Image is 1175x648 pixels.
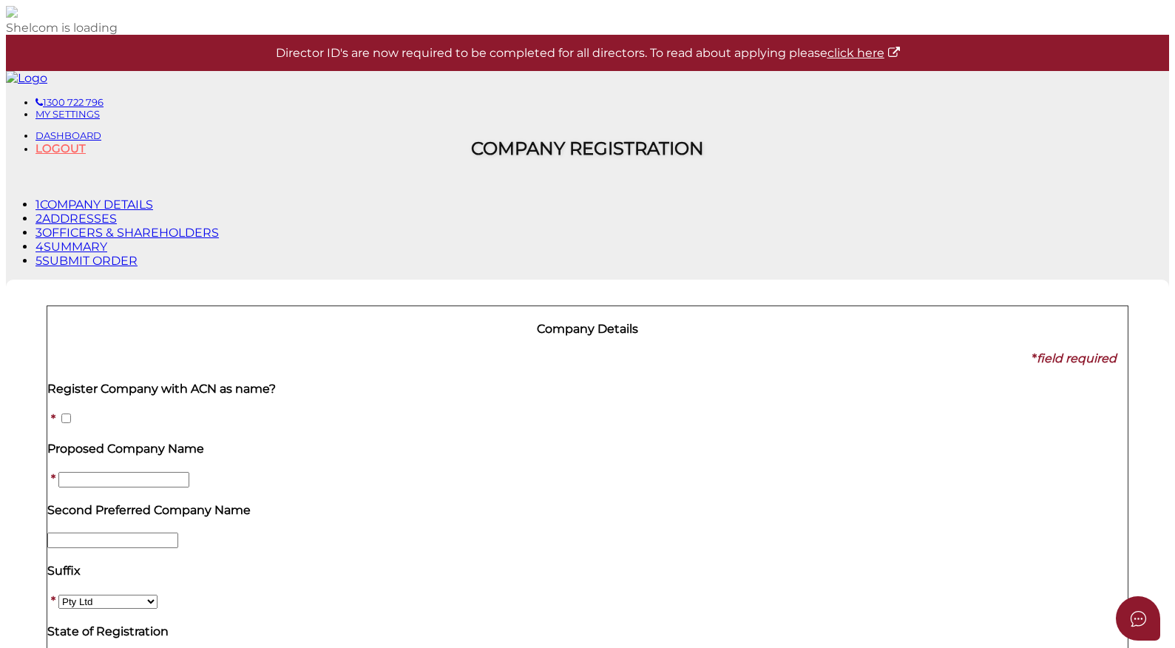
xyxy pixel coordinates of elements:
[35,226,219,240] a: 3OFFICERS & SHAREHOLDERS
[47,564,1128,578] h4: Suffix
[35,254,42,268] span: 5
[827,46,900,60] a: click here
[35,96,104,108] a: 1300 722 796
[47,442,1128,456] h4: Proposed Company Name
[6,138,1169,159] h2: Company Registration
[35,198,40,212] span: 1
[43,46,1132,60] p: Director ID's are now required to be completed for all directors. To read about applying please
[35,108,100,120] a: MY SETTINGS
[35,212,117,226] a: 2ADDRESSES
[1116,596,1160,641] button: Open asap
[35,198,153,212] a: 1COMPANY DETAILS
[35,240,107,254] a: 4SUMMARY
[1037,351,1117,365] i: field required
[35,240,44,254] span: 4
[35,254,138,268] a: 5SUBMIT ORDER
[35,129,101,141] a: DASHBOARD
[6,6,18,18] img: shelcom-logo.small.png
[35,212,42,226] span: 2
[6,71,47,85] img: Logo
[47,503,1128,517] h4: Second Preferred Company Name
[35,141,86,155] a: LOGOUT
[47,322,1128,336] h4: Company Details
[47,624,1128,638] h4: State of Registration
[6,21,1169,35] div: Shelcom is loading
[47,382,1128,396] h4: Register Company with ACN as name?
[35,226,42,240] span: 3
